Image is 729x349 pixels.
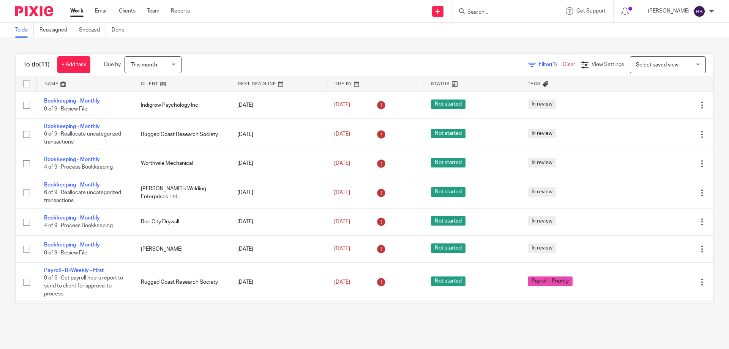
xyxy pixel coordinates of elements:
[39,23,73,38] a: Reassigned
[44,215,100,221] a: Bookkeeping - Monthly
[44,223,113,229] span: 4 of 9 · Process Bookkeeping
[171,7,190,15] a: Reports
[44,242,100,248] a: Bookkeeping - Monthly
[334,103,350,108] span: [DATE]
[431,216,465,226] span: Not started
[467,9,535,16] input: Search
[230,177,327,208] td: [DATE]
[133,208,230,235] td: Roc City Drywall
[528,129,556,138] span: In review
[15,6,53,16] img: Pixie
[230,235,327,262] td: [DATE]
[576,8,606,14] span: Get Support
[693,5,705,17] img: svg%3E
[528,187,556,197] span: In review
[230,263,327,302] td: [DATE]
[44,124,100,129] a: Bookkeeping - Monthly
[431,187,465,197] span: Not started
[70,7,84,15] a: Work
[528,99,556,109] span: In review
[528,82,541,86] span: Tags
[528,276,573,286] span: Payroll - Priority
[44,157,100,162] a: Bookkeeping - Monthly
[133,92,230,118] td: Indigrow Psychology Inc
[133,263,230,302] td: Rugged Coast Research Society
[230,92,327,118] td: [DATE]
[57,56,90,73] a: + Add task
[15,23,34,38] a: To do
[133,302,230,341] td: LeBrunch Cafe
[44,250,87,256] span: 0 of 9 · Review File
[334,131,350,137] span: [DATE]
[147,7,159,15] a: Team
[230,302,327,341] td: [DATE]
[431,158,465,167] span: Not started
[230,118,327,150] td: [DATE]
[230,150,327,177] td: [DATE]
[334,219,350,224] span: [DATE]
[44,132,121,145] span: 6 of 9 · Reallocate uncategorized transactions
[636,62,679,68] span: Select saved view
[592,62,624,67] span: View Settings
[334,161,350,166] span: [DATE]
[431,129,465,138] span: Not started
[44,276,123,297] span: 0 of 6 · Get payroll hours report to send to client for approval to process
[44,106,87,112] span: 0 of 9 · Review File
[112,23,130,38] a: Done
[563,62,575,67] a: Clear
[431,276,465,286] span: Not started
[44,165,113,170] span: 4 of 9 · Process Bookkeeping
[133,150,230,177] td: Worthwile Mechanical
[133,235,230,262] td: [PERSON_NAME]
[648,7,690,15] p: [PERSON_NAME]
[119,7,136,15] a: Clients
[44,182,100,188] a: Bookkeeping - Monthly
[44,268,104,273] a: Payroll - Bi-Weekly - First
[39,62,50,68] span: (11)
[334,190,350,195] span: [DATE]
[528,158,556,167] span: In review
[44,98,100,104] a: Bookkeeping - Monthly
[539,62,563,67] span: Filter
[104,61,121,68] p: Due by
[551,62,557,67] span: (1)
[23,61,50,69] h1: To do
[528,216,556,226] span: In review
[334,246,350,252] span: [DATE]
[44,190,121,203] span: 6 of 9 · Reallocate uncategorized transactions
[431,99,465,109] span: Not started
[133,177,230,208] td: [PERSON_NAME]'s Welding Enterprises Ltd.
[431,243,465,253] span: Not started
[133,118,230,150] td: Rugged Coast Research Society
[230,208,327,235] td: [DATE]
[79,23,106,38] a: Snoozed
[95,7,107,15] a: Email
[528,243,556,253] span: In review
[334,280,350,285] span: [DATE]
[131,62,157,68] span: This month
